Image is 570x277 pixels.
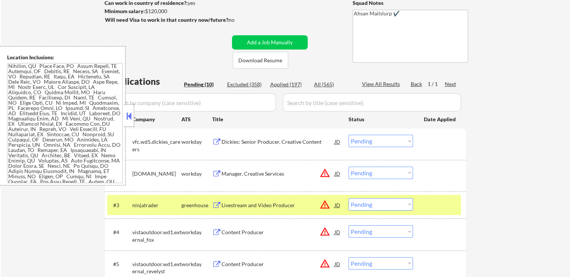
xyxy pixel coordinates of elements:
button: Add a Job Manually [232,35,308,50]
button: warning_amber [320,226,330,237]
div: workday [181,170,212,178]
div: ATS [181,116,212,123]
div: All (565) [314,81,352,88]
div: Date Applied [424,116,457,123]
div: Excluded (358) [227,81,265,88]
div: Company [132,116,181,123]
div: JD [334,198,341,212]
strong: Will need Visa to work in that country now/future?: [105,17,230,23]
div: Pending (10) [184,81,221,88]
input: Search by title (case sensitive) [283,93,461,111]
div: Applications [107,77,181,86]
div: Title [212,116,341,123]
div: Location Inclusions: [7,54,123,61]
div: no [229,16,250,24]
div: JD [334,167,341,180]
div: workday [181,260,212,268]
div: vistaoutdoor.wd1.external_fox [132,229,181,243]
div: Applied (197) [270,81,308,88]
div: View All Results [362,80,402,88]
div: JD [334,135,341,148]
div: greenhouse [181,202,212,209]
div: $120,000 [105,8,229,15]
div: Back [411,80,423,88]
input: Search by company (case sensitive) [107,93,276,111]
div: ninjatrader [132,202,181,209]
button: warning_amber [320,258,330,269]
strong: Minimum salary: [105,8,145,14]
button: warning_amber [320,168,330,178]
div: Manager, Creative Services [221,170,335,178]
button: warning_amber [320,199,330,210]
div: vfc.wd5.dickies_careers [132,138,181,153]
div: [DOMAIN_NAME] [132,170,181,178]
div: #3 [113,202,126,209]
div: vistaoutdoor.wd1.external_revelyst [132,260,181,275]
div: Content Producer [221,260,335,268]
div: Next [445,80,457,88]
button: Download Resume [233,52,288,69]
div: workday [181,138,212,146]
div: Livestream and Video Producer [221,202,335,209]
div: Content Producer [221,229,335,236]
div: workday [181,229,212,236]
div: 1 / 1 [428,80,445,88]
div: JD [334,257,341,271]
div: Dickies: Senior Producer, Creative Content [221,138,335,146]
div: #5 [113,260,126,268]
div: Status [349,112,413,126]
div: #4 [113,229,126,236]
div: JD [334,225,341,239]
